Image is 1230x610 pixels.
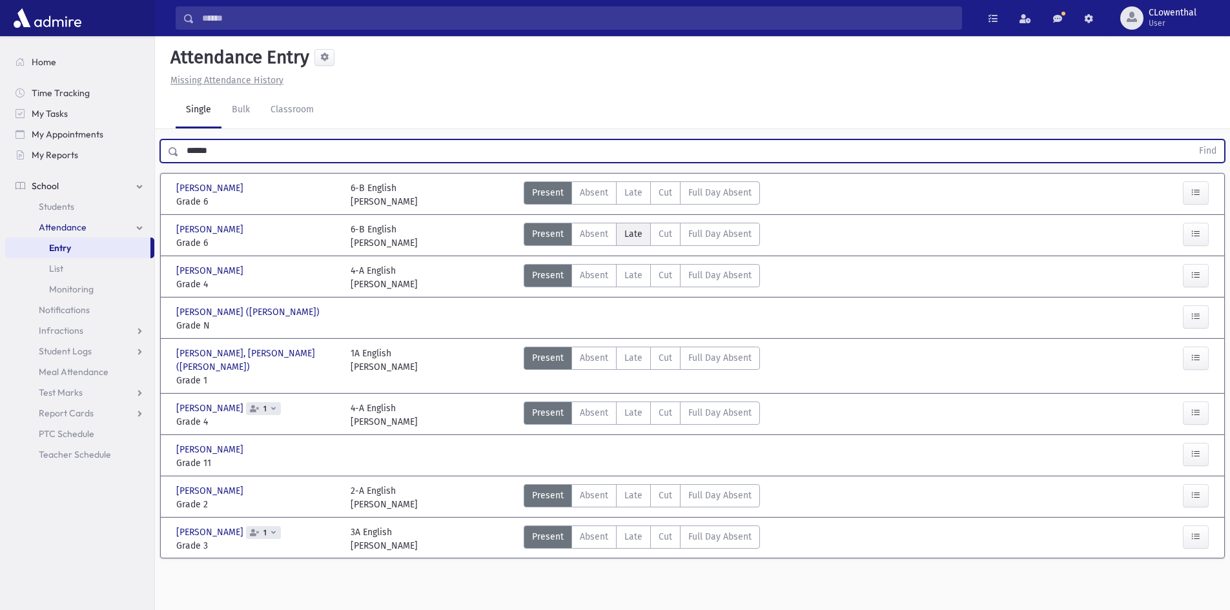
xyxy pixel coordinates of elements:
span: My Tasks [32,108,68,119]
span: [PERSON_NAME] [176,181,246,195]
span: Grade 2 [176,498,338,511]
span: [PERSON_NAME] [176,402,246,415]
span: Teacher Schedule [39,449,111,460]
span: [PERSON_NAME] [176,525,246,539]
span: Cut [659,269,672,282]
span: Cut [659,489,672,502]
span: CLowenthal [1149,8,1196,18]
div: AttTypes [524,484,760,511]
span: Absent [580,227,608,241]
a: Home [5,52,154,72]
span: Full Day Absent [688,227,752,241]
span: Late [624,269,642,282]
span: Grade N [176,319,338,332]
span: Test Marks [39,387,83,398]
span: Absent [580,269,608,282]
a: Classroom [260,92,324,128]
span: Present [532,489,564,502]
span: [PERSON_NAME] [176,443,246,456]
span: Present [532,227,564,241]
a: Time Tracking [5,83,154,103]
a: Teacher Schedule [5,444,154,465]
span: Report Cards [39,407,94,419]
a: My Reports [5,145,154,165]
span: PTC Schedule [39,428,94,440]
span: Cut [659,530,672,544]
span: [PERSON_NAME], [PERSON_NAME] ([PERSON_NAME]) [176,347,338,374]
span: Grade 4 [176,415,338,429]
span: My Appointments [32,128,103,140]
span: Notifications [39,304,90,316]
span: 1 [261,405,269,413]
span: Absent [580,530,608,544]
span: Grade 11 [176,456,338,470]
span: Cut [659,227,672,241]
div: AttTypes [524,525,760,553]
div: 1A English [PERSON_NAME] [351,347,418,387]
span: [PERSON_NAME] ([PERSON_NAME]) [176,305,322,319]
a: Notifications [5,300,154,320]
div: AttTypes [524,347,760,387]
div: 4-A English [PERSON_NAME] [351,402,418,429]
div: 6-B English [PERSON_NAME] [351,181,418,208]
span: Home [32,56,56,68]
span: Full Day Absent [688,269,752,282]
a: Infractions [5,320,154,341]
a: Bulk [221,92,260,128]
div: AttTypes [524,402,760,429]
span: Present [532,530,564,544]
span: Full Day Absent [688,351,752,365]
span: Absent [580,489,608,502]
span: Attendance [39,221,87,233]
span: Absent [580,186,608,199]
span: Monitoring [49,283,94,295]
u: Missing Attendance History [170,75,283,86]
a: My Appointments [5,124,154,145]
span: Cut [659,186,672,199]
span: Late [624,351,642,365]
div: 6-B English [PERSON_NAME] [351,223,418,250]
h5: Attendance Entry [165,46,309,68]
span: [PERSON_NAME] [176,484,246,498]
span: Late [624,530,642,544]
span: Student Logs [39,345,92,357]
span: Full Day Absent [688,406,752,420]
input: Search [194,6,961,30]
a: Single [176,92,221,128]
span: 1 [261,529,269,537]
a: Report Cards [5,403,154,423]
a: Meal Attendance [5,361,154,382]
span: Present [532,186,564,199]
span: Grade 3 [176,539,338,553]
span: Entry [49,242,71,254]
div: AttTypes [524,264,760,291]
span: Late [624,489,642,502]
a: School [5,176,154,196]
a: Test Marks [5,382,154,403]
span: Infractions [39,325,83,336]
a: Missing Attendance History [165,75,283,86]
span: My Reports [32,149,78,161]
span: Present [532,351,564,365]
span: List [49,263,63,274]
span: Present [532,406,564,420]
span: Time Tracking [32,87,90,99]
span: Students [39,201,74,212]
span: Late [624,227,642,241]
a: Student Logs [5,341,154,361]
span: Absent [580,351,608,365]
a: List [5,258,154,279]
img: AdmirePro [10,5,85,31]
span: Grade 6 [176,195,338,208]
div: 2-A English [PERSON_NAME] [351,484,418,511]
span: Present [532,269,564,282]
a: My Tasks [5,103,154,124]
a: Entry [5,238,150,258]
span: Absent [580,406,608,420]
span: User [1149,18,1196,28]
span: Late [624,186,642,199]
span: Cut [659,351,672,365]
a: Attendance [5,217,154,238]
a: Students [5,196,154,217]
div: 3A English [PERSON_NAME] [351,525,418,553]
